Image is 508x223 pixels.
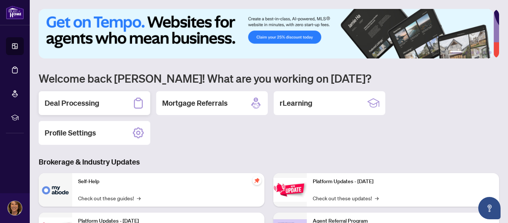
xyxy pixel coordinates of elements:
[273,178,307,201] img: Platform Updates - June 23, 2025
[39,9,493,58] img: Slide 0
[39,157,499,167] h3: Brokerage & Industry Updates
[39,173,72,207] img: Self-Help
[313,194,379,202] a: Check out these updates!→
[253,176,261,185] span: pushpin
[465,51,468,54] button: 2
[478,197,501,219] button: Open asap
[162,98,228,108] h2: Mortgage Referrals
[483,51,486,54] button: 5
[45,98,99,108] h2: Deal Processing
[78,178,258,186] p: Self-Help
[375,194,379,202] span: →
[6,6,24,19] img: logo
[39,71,499,85] h1: Welcome back [PERSON_NAME]! What are you working on [DATE]?
[450,51,462,54] button: 1
[489,51,492,54] button: 6
[280,98,312,108] h2: rLearning
[313,178,493,186] p: Platform Updates - [DATE]
[78,194,141,202] a: Check out these guides!→
[477,51,480,54] button: 4
[45,128,96,138] h2: Profile Settings
[137,194,141,202] span: →
[8,201,22,215] img: Profile Icon
[471,51,474,54] button: 3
